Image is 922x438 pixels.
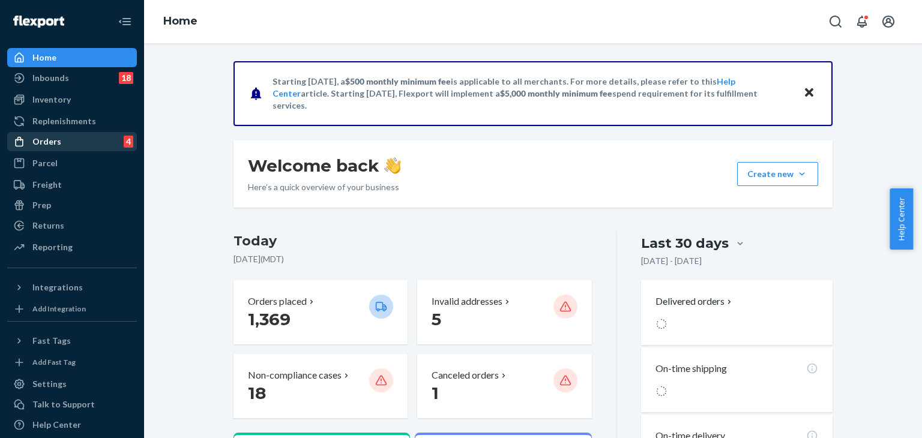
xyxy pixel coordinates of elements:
div: 18 [119,72,133,84]
button: Create new [737,162,818,186]
div: Orders [32,136,61,148]
div: Add Integration [32,304,86,314]
ol: breadcrumbs [154,4,207,39]
div: Returns [32,220,64,232]
h1: Welcome back [248,155,401,176]
img: hand-wave emoji [384,157,401,174]
span: Support [24,8,67,19]
span: $500 monthly minimum fee [345,76,451,86]
button: Open account menu [876,10,900,34]
div: Add Fast Tag [32,357,76,367]
a: Home [163,14,197,28]
span: $5,000 monthly minimum fee [500,88,612,98]
button: Close [801,85,817,102]
span: 1 [432,383,439,403]
a: Orders4 [7,132,137,151]
a: Settings [7,374,137,394]
a: Inventory [7,90,137,109]
p: [DATE] - [DATE] [641,255,702,267]
div: Reporting [32,241,73,253]
p: Starting [DATE], a is applicable to all merchants. For more details, please refer to this article... [273,76,792,112]
div: Home [32,52,56,64]
a: Add Fast Tag [7,355,137,370]
div: Prep [32,199,51,211]
div: Freight [32,179,62,191]
p: Here’s a quick overview of your business [248,181,401,193]
span: 5 [432,309,441,329]
button: Orders placed 1,369 [234,280,408,344]
button: Integrations [7,278,137,297]
button: Invalid addresses 5 [417,280,591,344]
a: Freight [7,175,137,194]
h3: Today [234,232,592,251]
a: Reporting [7,238,137,257]
a: Prep [7,196,137,215]
div: Inventory [32,94,71,106]
button: Canceled orders 1 [417,354,591,418]
a: Home [7,48,137,67]
button: Fast Tags [7,331,137,350]
p: Canceled orders [432,368,499,382]
a: Inbounds18 [7,68,137,88]
span: 1,369 [248,309,291,329]
div: 4 [124,136,133,148]
div: Integrations [32,281,83,293]
a: Help Center [7,415,137,434]
img: Flexport logo [13,16,64,28]
a: Returns [7,216,137,235]
p: On-time shipping [655,362,727,376]
button: Talk to Support [7,395,137,414]
a: Add Integration [7,302,137,316]
div: Replenishments [32,115,96,127]
div: Talk to Support [32,398,95,410]
p: Orders placed [248,295,307,308]
div: Parcel [32,157,58,169]
p: Invalid addresses [432,295,502,308]
a: Replenishments [7,112,137,131]
a: Parcel [7,154,137,173]
button: Non-compliance cases 18 [234,354,408,418]
div: Inbounds [32,72,69,84]
span: 18 [248,383,266,403]
button: Delivered orders [655,295,734,308]
button: Close Navigation [113,10,137,34]
p: Non-compliance cases [248,368,342,382]
div: Help Center [32,419,81,431]
div: Fast Tags [32,335,71,347]
button: Help Center [890,188,913,250]
div: Settings [32,378,67,390]
button: Open notifications [850,10,874,34]
button: Open Search Box [824,10,848,34]
p: [DATE] ( MDT ) [234,253,592,265]
div: Last 30 days [641,234,729,253]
